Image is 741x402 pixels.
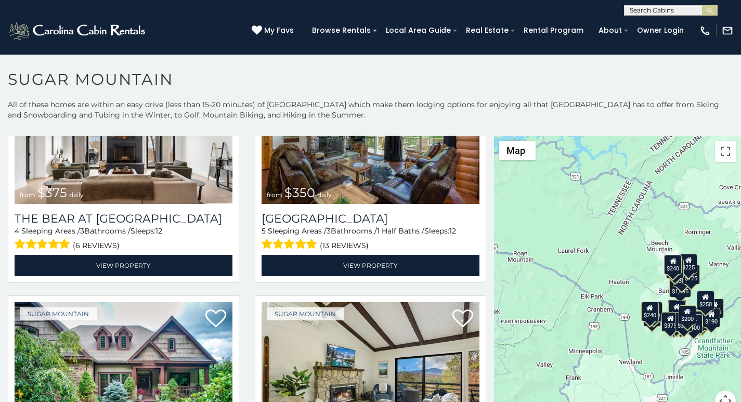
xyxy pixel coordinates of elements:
[20,191,35,199] span: from
[706,299,723,318] div: $155
[680,254,697,274] div: $225
[320,239,369,252] span: (13 reviews)
[69,191,84,199] span: daily
[262,226,479,252] div: Sleeping Areas / Bathrooms / Sleeps:
[667,300,685,319] div: $190
[307,22,376,38] a: Browse Rentals
[696,291,714,310] div: $250
[381,22,456,38] a: Local Area Guide
[20,307,97,320] a: Sugar Mountain
[690,311,707,331] div: $195
[284,185,315,200] span: $350
[715,141,736,162] button: Toggle fullscreen view
[155,226,162,236] span: 12
[506,145,525,156] span: Map
[722,25,733,36] img: mail-regular-white.png
[452,308,473,330] a: Add to favorites
[267,191,282,199] span: from
[15,212,232,226] h3: The Bear At Sugar Mountain
[666,259,683,279] div: $170
[377,226,424,236] span: 1 Half Baths /
[661,312,679,332] div: $375
[73,239,120,252] span: (6 reviews)
[262,255,479,276] a: View Property
[699,25,711,36] img: phone-regular-white.png
[678,305,696,325] div: $200
[80,226,84,236] span: 3
[15,226,19,236] span: 4
[669,278,691,297] div: $1,095
[682,265,699,284] div: $125
[668,301,685,320] div: $300
[593,22,627,38] a: About
[262,226,266,236] span: 5
[267,307,344,320] a: Sugar Mountain
[641,302,658,321] div: $240
[317,191,332,199] span: daily
[262,212,479,226] h3: Grouse Moor Lodge
[461,22,514,38] a: Real Estate
[664,255,682,275] div: $240
[262,212,479,226] a: [GEOGRAPHIC_DATA]
[8,20,148,41] img: White-1-2.png
[675,312,693,332] div: $350
[703,308,720,328] div: $190
[632,22,689,38] a: Owner Login
[252,25,296,36] a: My Favs
[37,185,67,200] span: $375
[518,22,589,38] a: Rental Program
[264,25,294,36] span: My Favs
[205,308,226,330] a: Add to favorites
[15,212,232,226] a: The Bear At [GEOGRAPHIC_DATA]
[15,255,232,276] a: View Property
[327,226,331,236] span: 3
[499,141,536,160] button: Change map style
[449,226,456,236] span: 12
[15,226,232,252] div: Sleeping Areas / Bathrooms / Sleeps:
